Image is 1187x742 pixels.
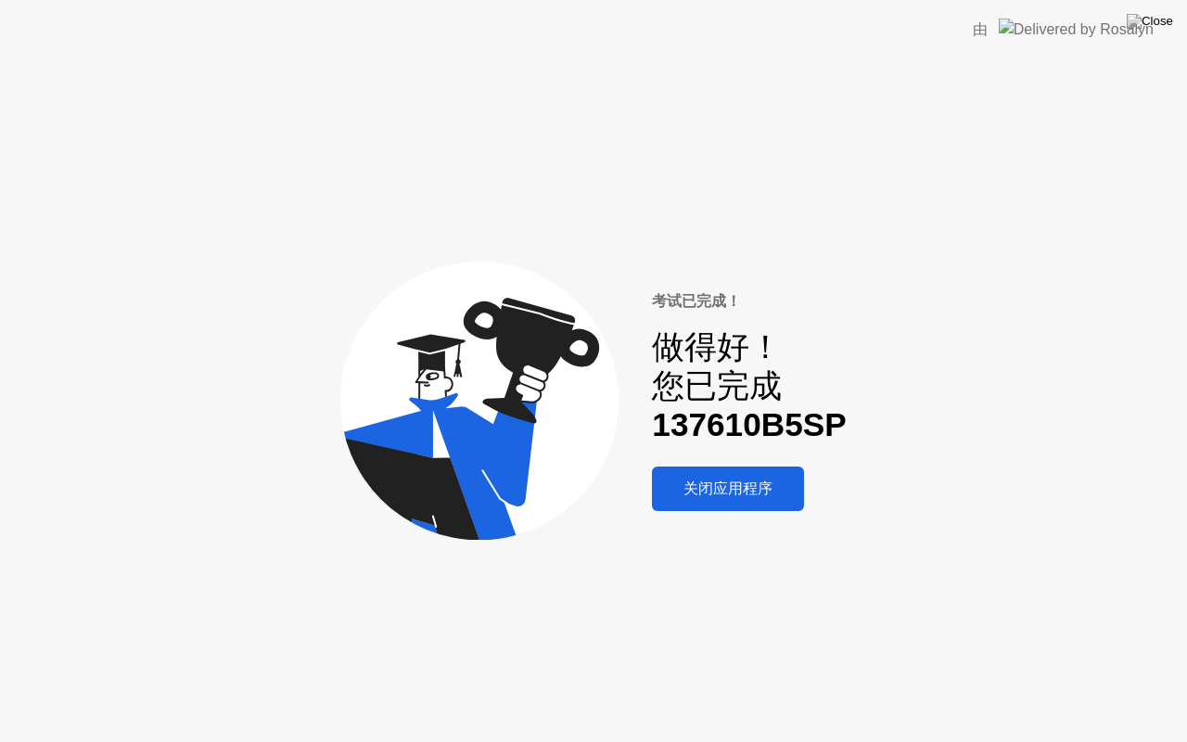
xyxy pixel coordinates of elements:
[999,19,1154,40] img: Delivered by Rosalyn
[1127,14,1173,29] img: Close
[652,406,846,442] b: 137610B5SP
[652,327,846,445] div: 做得好！ 您已完成
[973,19,988,41] div: 由
[652,467,804,511] button: 关闭应用程序
[652,290,846,313] div: 考试已完成！
[657,480,798,499] div: 关闭应用程序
